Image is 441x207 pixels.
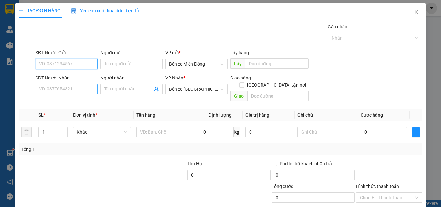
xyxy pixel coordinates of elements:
li: Rạng Đông Buslines [3,3,94,27]
li: VP Bến xe Miền Đông [3,35,45,49]
span: close [414,9,419,15]
span: Định lượng [208,112,231,118]
button: delete [21,127,32,137]
span: Giao [230,91,247,101]
input: 0 [245,127,292,137]
span: Yêu cầu xuất hóa đơn điện tử [71,8,139,13]
span: Lấy hàng [230,50,249,55]
span: kg [234,127,240,137]
span: Tên hàng [136,112,155,118]
li: VP Bến xe [GEOGRAPHIC_DATA] [45,35,86,56]
span: Lấy [230,58,245,69]
button: plus [412,127,420,137]
span: Bến xe Quảng Ngãi [169,84,224,94]
label: Gán nhãn [328,24,347,29]
div: Người nhận [100,74,163,81]
span: Thu Hộ [187,161,202,166]
span: Đơn vị tính [73,112,97,118]
button: Close [407,3,426,21]
span: Khác [77,127,127,137]
span: Giao hàng [230,75,251,80]
span: plus [413,129,419,135]
span: Bến xe Miền Đông [169,59,224,69]
input: VD: Bàn, Ghế [136,127,194,137]
input: Dọc đường [245,58,309,69]
input: Ghi Chú [297,127,355,137]
span: Cước hàng [361,112,383,118]
span: Phí thu hộ khách nhận trả [277,160,334,167]
div: Người gửi [100,49,163,56]
div: VP gửi [165,49,228,56]
span: TẠO ĐƠN HÀNG [19,8,61,13]
input: Dọc đường [247,91,309,101]
th: Ghi chú [295,109,358,121]
span: SL [38,112,44,118]
span: plus [19,8,23,13]
span: Giá trị hàng [245,112,269,118]
div: SĐT Người Nhận [36,74,98,81]
label: Hình thức thanh toán [356,184,399,189]
span: Tổng cước [272,184,293,189]
span: [GEOGRAPHIC_DATA] tận nơi [244,81,309,88]
span: VP Nhận [165,75,183,80]
span: user-add [154,87,159,92]
img: icon [71,8,76,14]
div: Tổng: 1 [21,146,171,153]
div: SĐT Người Gửi [36,49,98,56]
